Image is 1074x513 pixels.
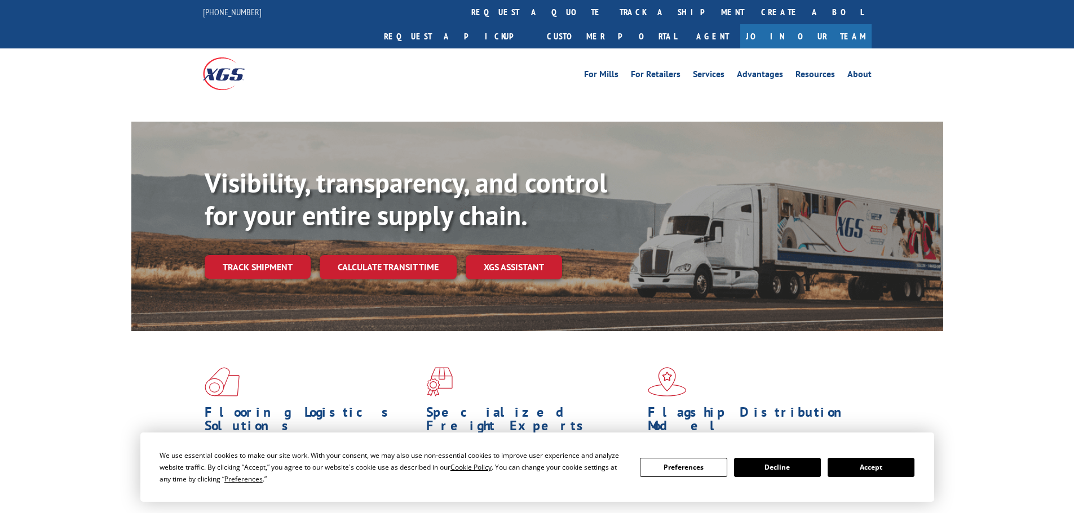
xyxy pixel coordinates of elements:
[828,458,914,477] button: Accept
[685,24,740,48] a: Agent
[426,367,453,396] img: xgs-icon-focused-on-flooring-red
[734,458,821,477] button: Decline
[205,367,240,396] img: xgs-icon-total-supply-chain-intelligence-red
[205,255,311,279] a: Track shipment
[140,432,934,502] div: Cookie Consent Prompt
[640,458,727,477] button: Preferences
[205,405,418,438] h1: Flooring Logistics Solutions
[160,449,626,485] div: We use essential cookies to make our site work. With your consent, we may also use non-essential ...
[466,255,562,279] a: XGS ASSISTANT
[538,24,685,48] a: Customer Portal
[648,405,861,438] h1: Flagship Distribution Model
[795,70,835,82] a: Resources
[847,70,872,82] a: About
[224,474,263,484] span: Preferences
[648,367,687,396] img: xgs-icon-flagship-distribution-model-red
[426,405,639,438] h1: Specialized Freight Experts
[205,165,607,233] b: Visibility, transparency, and control for your entire supply chain.
[737,70,783,82] a: Advantages
[631,70,680,82] a: For Retailers
[203,6,262,17] a: [PHONE_NUMBER]
[320,255,457,279] a: Calculate transit time
[450,462,492,472] span: Cookie Policy
[375,24,538,48] a: Request a pickup
[740,24,872,48] a: Join Our Team
[693,70,724,82] a: Services
[584,70,618,82] a: For Mills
